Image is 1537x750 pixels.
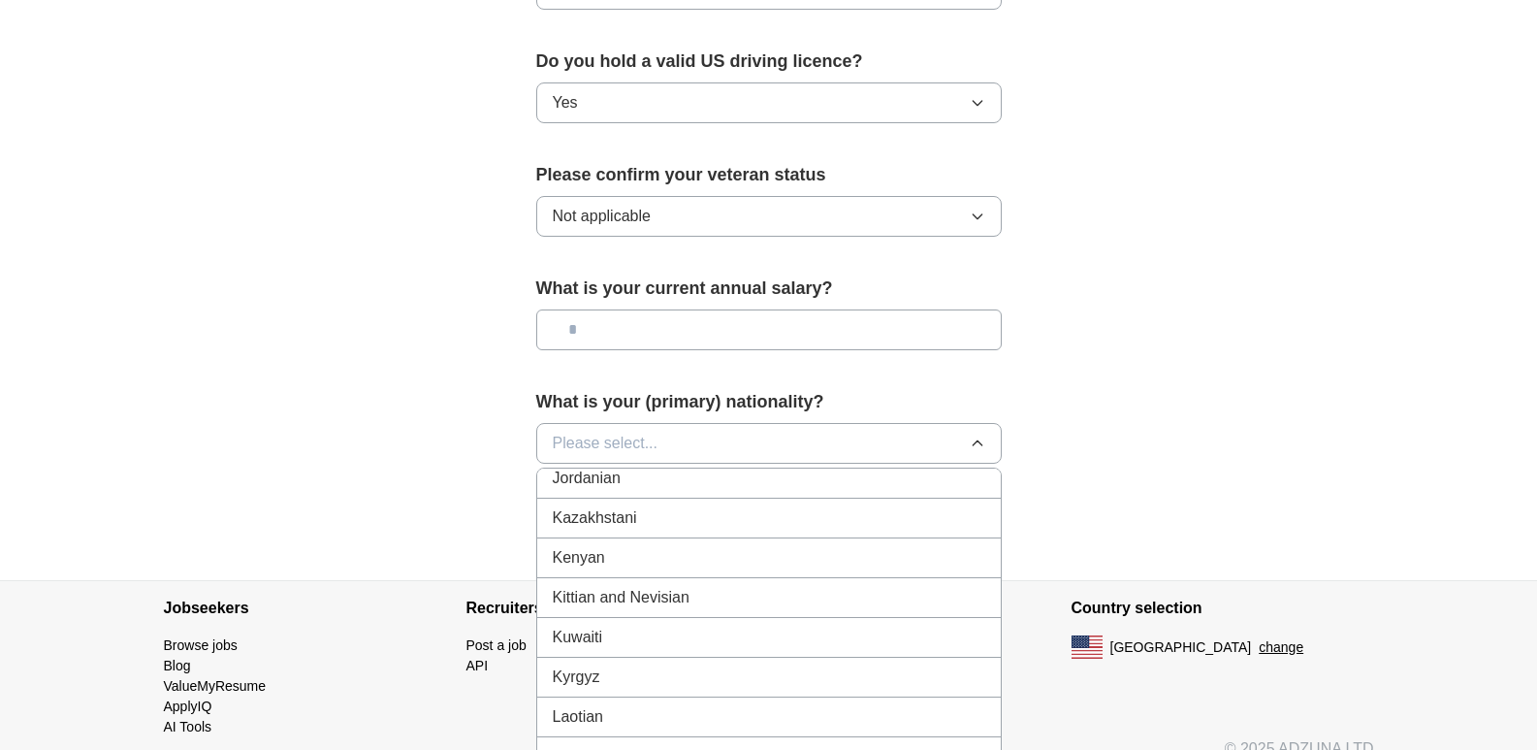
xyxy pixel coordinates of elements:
h4: Country selection [1072,581,1374,636]
a: Browse jobs [164,637,238,653]
button: Please select... [536,423,1002,464]
label: Please confirm your veteran status [536,162,1002,188]
button: Not applicable [536,196,1002,237]
label: What is your (primary) nationality? [536,389,1002,415]
span: Not applicable [553,205,651,228]
span: Kazakhstani [553,506,637,530]
span: Yes [553,91,578,114]
span: [GEOGRAPHIC_DATA] [1110,637,1252,658]
button: change [1259,637,1303,658]
a: Post a job [466,637,527,653]
a: ApplyIQ [164,699,212,714]
a: AI Tools [164,719,212,734]
a: Blog [164,658,191,673]
span: Kyrgyz [553,666,600,689]
img: US flag [1072,636,1103,659]
button: Yes [536,82,1002,123]
span: Jordanian [553,467,621,490]
span: Kittian and Nevisian [553,586,689,609]
span: Please select... [553,432,658,455]
label: Do you hold a valid US driving licence? [536,49,1002,75]
span: Kuwaiti [553,626,603,649]
label: What is your current annual salary? [536,276,1002,302]
span: Kenyan [553,546,605,570]
a: ValueMyResume [164,678,267,694]
span: Laotian [553,705,604,729]
a: API [466,658,489,673]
